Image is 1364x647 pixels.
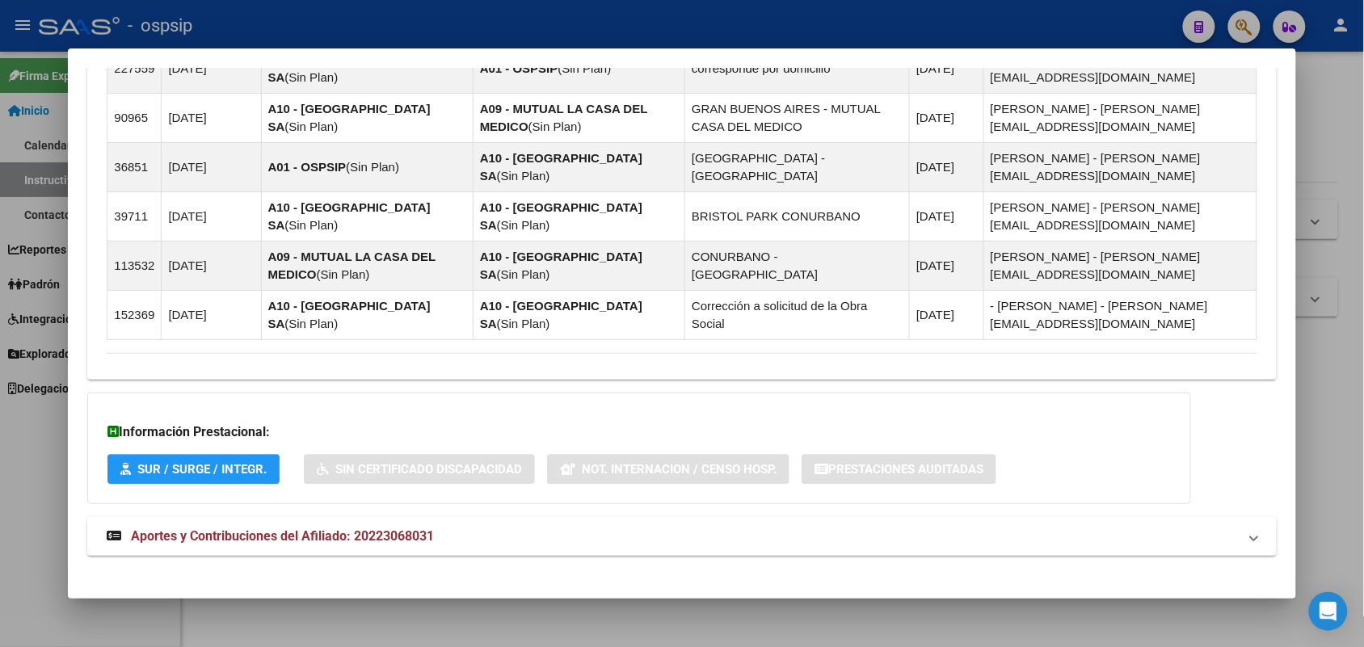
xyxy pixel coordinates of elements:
[685,241,910,290] td: CONURBANO - [GEOGRAPHIC_DATA]
[261,44,473,93] td: ( )
[547,454,789,484] button: Not. Internacion / Censo Hosp.
[268,53,431,84] strong: A10 - [GEOGRAPHIC_DATA] SA
[321,267,366,281] span: Sin Plan
[268,200,431,232] strong: A10 - [GEOGRAPHIC_DATA] SA
[350,160,395,174] span: Sin Plan
[107,191,162,241] td: 39711
[107,290,162,339] td: 152369
[983,142,1257,191] td: [PERSON_NAME] - [PERSON_NAME][EMAIL_ADDRESS][DOMAIN_NAME]
[501,169,546,183] span: Sin Plan
[162,191,261,241] td: [DATE]
[533,120,578,133] span: Sin Plan
[501,317,546,330] span: Sin Plan
[983,191,1257,241] td: [PERSON_NAME] - [PERSON_NAME][EMAIL_ADDRESS][DOMAIN_NAME]
[910,44,983,93] td: [DATE]
[288,317,334,330] span: Sin Plan
[261,191,473,241] td: ( )
[268,299,431,330] strong: A10 - [GEOGRAPHIC_DATA] SA
[288,120,334,133] span: Sin Plan
[162,290,261,339] td: [DATE]
[480,299,642,330] strong: A10 - [GEOGRAPHIC_DATA] SA
[983,93,1257,142] td: [PERSON_NAME] - [PERSON_NAME][EMAIL_ADDRESS][DOMAIN_NAME]
[685,191,910,241] td: BRISTOL PARK CONURBANO
[335,462,522,477] span: Sin Certificado Discapacidad
[910,241,983,290] td: [DATE]
[288,218,334,232] span: Sin Plan
[473,93,684,142] td: ( )
[268,250,436,281] strong: A09 - MUTUAL LA CASA DEL MEDICO
[162,44,261,93] td: [DATE]
[162,142,261,191] td: [DATE]
[582,462,777,477] span: Not. Internacion / Censo Hosp.
[480,61,558,75] strong: A01 - OSPSIP
[562,61,608,75] span: Sin Plan
[480,250,642,281] strong: A10 - [GEOGRAPHIC_DATA] SA
[480,102,648,133] strong: A09 - MUTUAL LA CASA DEL MEDICO
[473,241,684,290] td: ( )
[288,70,334,84] span: Sin Plan
[473,44,684,93] td: ( )
[685,93,910,142] td: GRAN BUENOS AIRES - MUTUAL CASA DEL MEDICO
[268,102,431,133] strong: A10 - [GEOGRAPHIC_DATA] SA
[828,462,983,477] span: Prestaciones Auditadas
[162,93,261,142] td: [DATE]
[983,241,1257,290] td: [PERSON_NAME] - [PERSON_NAME][EMAIL_ADDRESS][DOMAIN_NAME]
[685,290,910,339] td: Corrección a solicitud de la Obra Social
[268,160,347,174] strong: A01 - OSPSIP
[261,290,473,339] td: ( )
[1309,592,1348,631] div: Open Intercom Messenger
[501,218,546,232] span: Sin Plan
[501,267,546,281] span: Sin Plan
[304,454,535,484] button: Sin Certificado Discapacidad
[107,44,162,93] td: 227559
[261,142,473,191] td: ( )
[162,241,261,290] td: [DATE]
[137,462,267,477] span: SUR / SURGE / INTEGR.
[473,290,684,339] td: ( )
[87,517,1276,556] mat-expansion-panel-header: Aportes y Contribuciones del Afiliado: 20223068031
[473,191,684,241] td: ( )
[107,454,280,484] button: SUR / SURGE / INTEGR.
[910,191,983,241] td: [DATE]
[910,142,983,191] td: [DATE]
[107,241,162,290] td: 113532
[480,151,642,183] strong: A10 - [GEOGRAPHIC_DATA] SA
[983,290,1257,339] td: - [PERSON_NAME] - [PERSON_NAME][EMAIL_ADDRESS][DOMAIN_NAME]
[685,44,910,93] td: corresponde por domicilio
[107,422,1171,442] h3: Información Prestacional:
[910,290,983,339] td: [DATE]
[261,241,473,290] td: ( )
[983,44,1257,93] td: [PERSON_NAME] - [PERSON_NAME][EMAIL_ADDRESS][DOMAIN_NAME]
[480,200,642,232] strong: A10 - [GEOGRAPHIC_DATA] SA
[131,528,434,544] span: Aportes y Contribuciones del Afiliado: 20223068031
[261,93,473,142] td: ( )
[685,142,910,191] td: [GEOGRAPHIC_DATA] - [GEOGRAPHIC_DATA]
[473,142,684,191] td: ( )
[910,93,983,142] td: [DATE]
[107,93,162,142] td: 90965
[802,454,996,484] button: Prestaciones Auditadas
[107,142,162,191] td: 36851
